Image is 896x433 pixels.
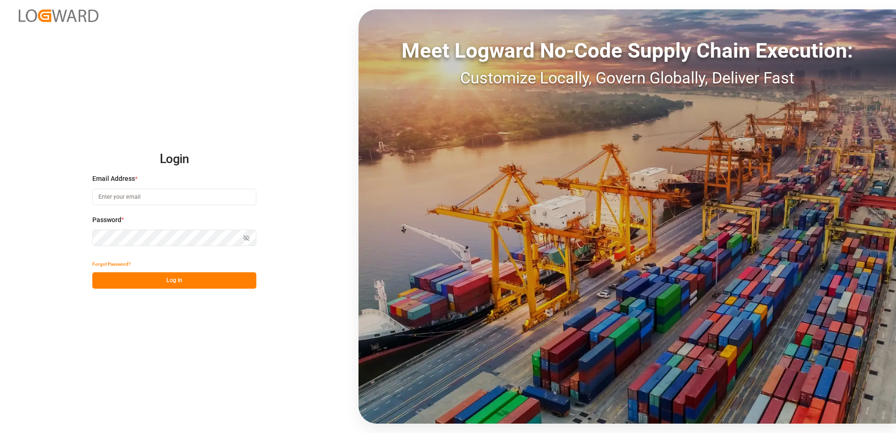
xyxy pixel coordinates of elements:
[358,35,896,66] div: Meet Logward No-Code Supply Chain Execution:
[92,272,256,289] button: Log In
[92,215,121,225] span: Password
[92,189,256,205] input: Enter your email
[19,9,98,22] img: Logward_new_orange.png
[358,66,896,90] div: Customize Locally, Govern Globally, Deliver Fast
[92,174,135,184] span: Email Address
[92,144,256,174] h2: Login
[92,256,131,272] button: Forgot Password?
